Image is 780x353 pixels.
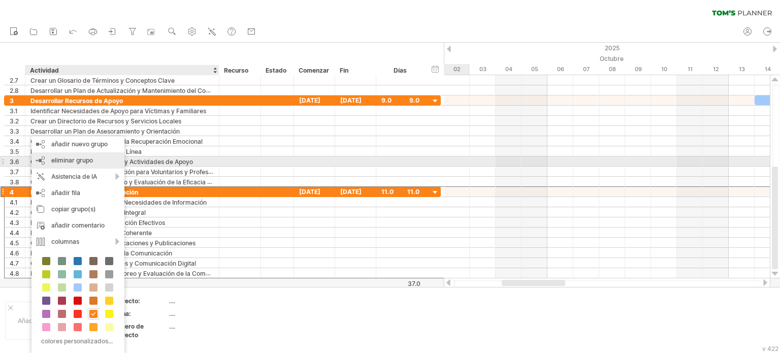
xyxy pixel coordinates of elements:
[661,66,667,73] font: 10
[729,64,755,75] div: Lunes, 13 de octubre de 2025
[10,178,19,186] font: 3.8
[688,66,693,73] font: 11
[10,219,19,227] font: 4.3
[10,239,19,247] font: 4.5
[583,66,590,73] font: 07
[30,239,196,247] font: Crear un Calendario de Comunicaciones y Publicaciones
[30,209,146,216] font: Crear un Plan de Comunicación Integral
[10,270,19,277] font: 4.8
[30,148,142,155] font: Establecer una Red de Apoyo en Línea
[470,64,496,75] div: Viernes, 3 de octubre de 2025
[51,173,97,180] font: Asistencia de IA
[10,188,14,196] font: 4
[453,66,461,73] font: 02
[51,238,79,245] font: columnas
[381,97,392,104] font: 9.0
[111,323,144,339] font: Número de proyecto
[30,127,180,135] font: Desarrollar un Plan de Asesoramiento y Orientación
[169,297,175,305] font: ....
[51,189,80,197] font: añadir fila
[30,97,123,105] font: Desarrollar Recursos de Apoyo
[605,44,620,52] font: 2025
[30,178,253,186] font: Crear un Sistema de Seguimiento y Evaluación de la Eficacia de los Recursos
[10,199,18,206] font: 4.1
[266,67,286,74] font: Estado
[169,323,175,330] font: ....
[30,138,203,145] font: Crear Materiales de Apoyo para la Recuperación Emocional
[299,67,329,74] font: Comenzar
[765,66,771,73] font: 14
[340,188,362,196] font: [DATE]
[10,87,19,94] font: 2.8
[340,97,362,104] font: [DATE]
[762,345,778,352] font: v 422
[10,249,19,257] font: 4.6
[51,140,108,148] font: añadir nuevo grupo
[30,107,206,115] font: Identificar Necesidades de Apoyo para Víctimas y Familiares
[30,229,152,237] font: Desarrollar un Mensaje Claro y Coherente
[10,158,19,166] font: 3.6
[408,280,420,287] font: 37.0
[505,66,512,73] font: 04
[635,66,642,73] font: 09
[10,209,19,216] font: 4.2
[10,260,19,267] font: 4.7
[10,138,19,145] font: 3.4
[30,117,181,125] font: Crear un Directorio de Recursos y Servicios Locales
[30,219,165,227] font: Identificar Canales de Comunicación Efectivos
[557,66,564,73] font: 06
[677,64,703,75] div: Sábado, 11 de octubre de 2025
[30,158,193,166] font: Crear un Calendario de Eventos y Actividades de Apoyo
[10,107,18,115] font: 3.1
[10,117,19,125] font: 3.2
[30,67,59,74] font: Actividad
[703,64,729,75] div: Domingo, 12 de octubre de 2025
[713,66,719,73] font: 12
[522,64,547,75] div: Domingo, 5 de octubre de 2025
[51,221,105,229] font: añadir comentario
[599,64,625,75] div: Miércoles, 8 de octubre de 2025
[30,86,227,94] font: Desarrollar un Plan de Actualización y Mantenimiento del Contenido
[479,66,486,73] font: 03
[444,64,470,75] div: Jueves, 2 de octubre de 2025
[10,77,18,84] font: 2.7
[30,249,172,257] font: Establecer un Presupuesto para la Comunicación
[547,64,573,75] div: Lunes, 6 de octubre de 2025
[51,205,96,213] font: copiar grupo(s)
[394,67,407,74] font: Días
[169,310,175,317] font: ....
[299,97,320,104] font: [DATE]
[10,127,19,135] font: 3.3
[573,64,599,75] div: Martes, 7 de octubre de 2025
[496,64,522,75] div: Sábado, 4 de octubre de 2025
[10,148,19,155] font: 3.5
[18,317,88,325] font: Añade tu propio logotipo
[10,168,19,176] font: 3.7
[30,188,138,196] font: Diseñar Estrategia de Comunicación
[739,66,745,73] font: 13
[609,66,616,73] font: 08
[224,67,248,74] font: Recurso
[30,168,229,176] font: Desarrollar un Plan de Capacitación para Voluntarios y Profesionales
[651,64,677,75] div: Viernes, 10 de octubre de 2025
[340,67,348,74] font: Fin
[30,269,234,277] font: Desarrollar un Sistema de Monitoreo y Evaluación de la Comunicación
[299,188,320,196] font: [DATE]
[30,77,175,84] font: Crear un Glosario de Términos y Conceptos Clave
[30,260,196,267] font: Crear un Plan de Medios Sociales y Comunicación Digital
[381,188,394,196] font: 11.0
[41,337,113,345] font: colores personalizados...
[51,156,93,164] font: eliminar grupo
[10,97,14,105] font: 3
[30,199,207,206] font: Definir el Público Objetivo y sus Necesidades de Información
[531,66,538,73] font: 05
[600,55,624,62] font: Octubre
[10,229,19,237] font: 4.4
[625,64,651,75] div: Jueves, 9 de octubre de 2025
